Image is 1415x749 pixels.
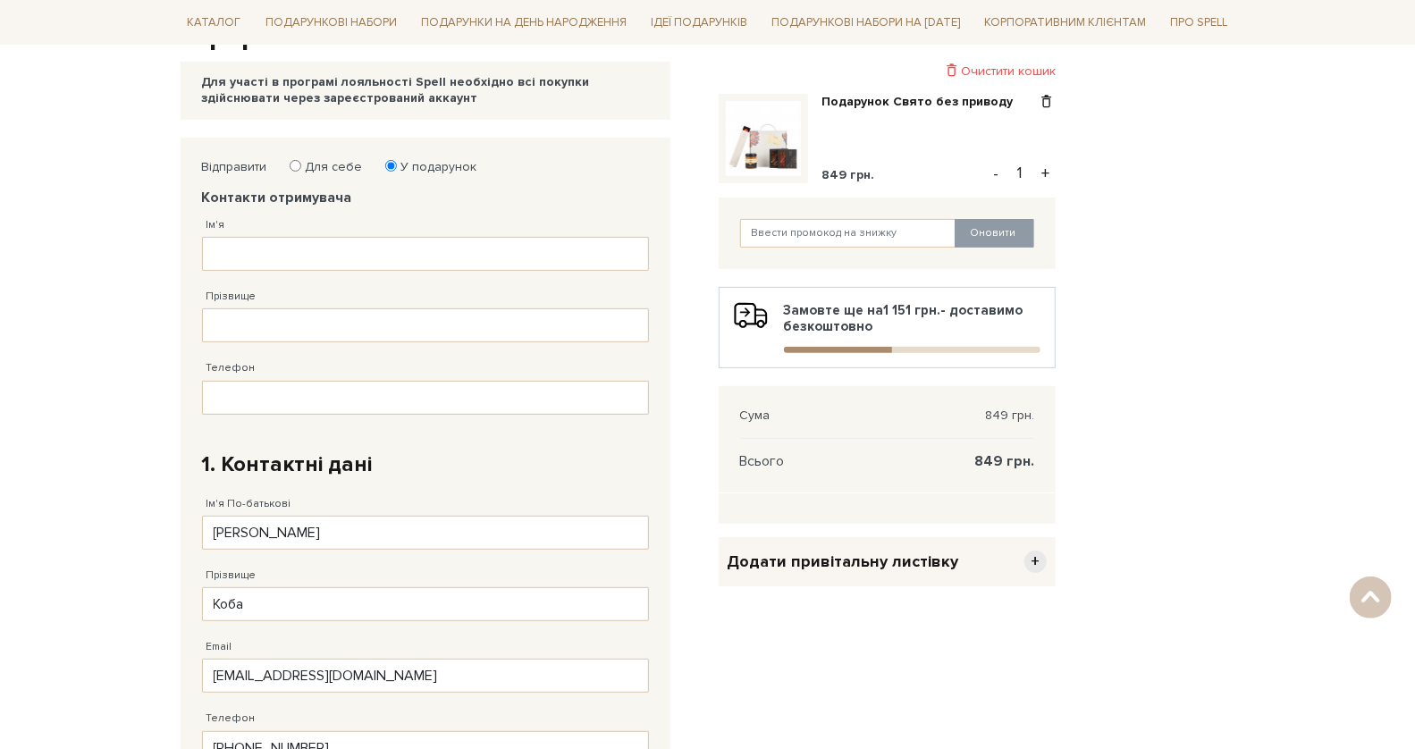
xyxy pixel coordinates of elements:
[202,189,649,206] legend: Контакти отримувача
[202,74,649,106] div: Для участі в програмі лояльності Spell необхідно всі покупки здійснювати через зареєстрований акк...
[206,360,256,376] label: Телефон
[985,408,1034,424] span: 849 грн.
[974,453,1034,469] span: 849 грн.
[822,94,1027,110] a: Подарунок Свято без приводу
[258,9,404,37] a: Подарункові набори
[822,167,875,182] span: 849 грн.
[294,159,363,175] label: Для себе
[206,496,291,512] label: Ім'я По-батькові
[644,9,754,37] a: Ідеї подарунків
[726,101,801,176] img: Подарунок Свято без приводу
[206,639,232,655] label: Email
[206,568,257,584] label: Прізвище
[764,7,967,38] a: Подарункові набори на [DATE]
[987,160,1005,187] button: -
[1163,9,1234,37] a: Про Spell
[414,9,634,37] a: Подарунки на День народження
[206,711,256,727] label: Телефон
[728,551,959,572] span: Додати привітальну листівку
[740,219,956,248] input: Ввести промокод на знижку
[202,159,267,175] label: Відправити
[206,289,257,305] label: Прізвище
[390,159,477,175] label: У подарунок
[719,63,1056,80] div: Очистити кошик
[740,408,771,424] span: Сума
[977,7,1153,38] a: Корпоративним клієнтам
[884,302,941,318] b: 1 151 грн.
[181,9,248,37] a: Каталог
[734,302,1040,353] div: Замовте ще на - доставимо безкоштовно
[206,217,225,233] label: Ім'я
[740,453,785,469] span: Всього
[202,450,649,478] h2: 1. Контактні дані
[1024,551,1047,573] span: +
[955,219,1034,248] button: Оновити
[290,160,301,172] input: Для себе
[1035,160,1056,187] button: +
[385,160,397,172] input: У подарунок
